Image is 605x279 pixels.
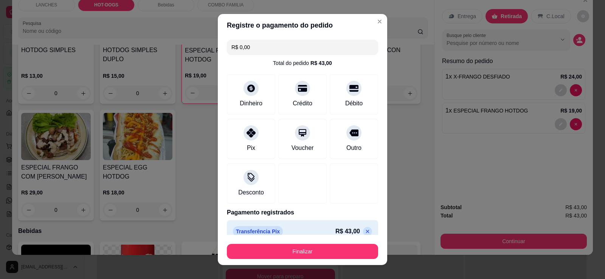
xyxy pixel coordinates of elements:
[292,143,314,153] div: Voucher
[218,14,387,37] header: Registre o pagamento do pedido
[233,226,283,237] p: Transferência Pix
[310,59,332,67] div: R$ 43,00
[374,15,386,28] button: Close
[273,59,332,67] div: Total do pedido
[240,99,262,108] div: Dinheiro
[227,208,378,217] p: Pagamento registrados
[345,99,363,108] div: Débito
[227,244,378,259] button: Finalizar
[247,143,255,153] div: Pix
[231,40,374,55] input: Ex.: hambúrguer de cordeiro
[335,227,360,236] p: R$ 43,00
[238,188,264,197] div: Desconto
[293,99,312,108] div: Crédito
[346,143,361,153] div: Outro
